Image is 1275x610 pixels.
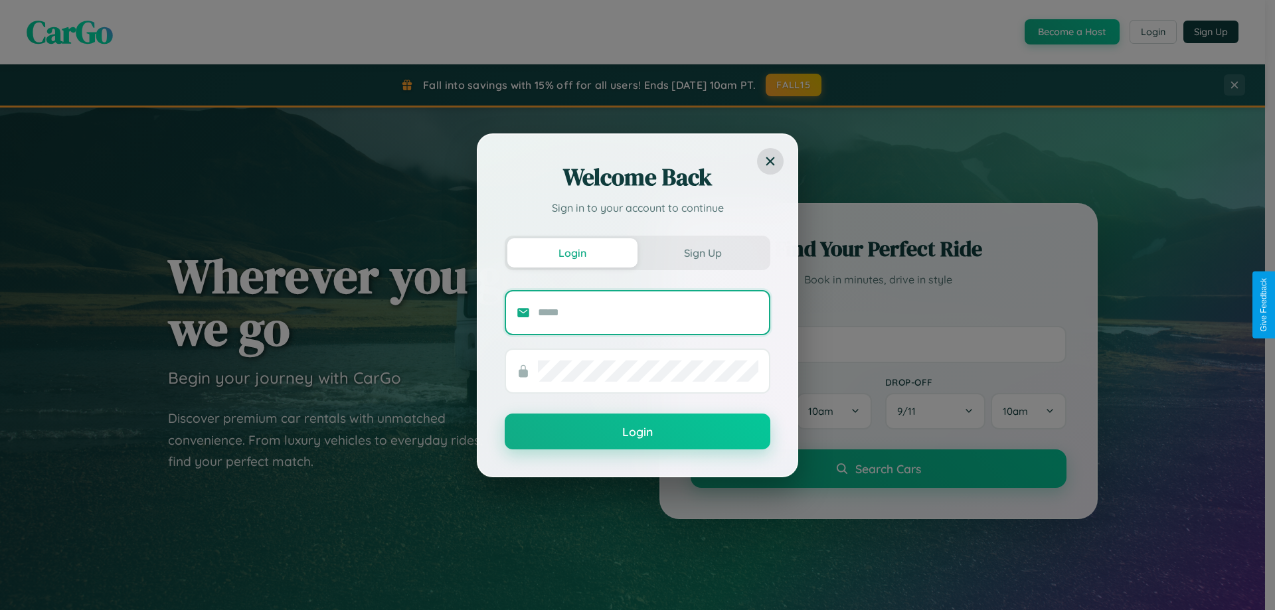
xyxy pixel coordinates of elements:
[507,238,637,267] button: Login
[505,200,770,216] p: Sign in to your account to continue
[505,414,770,449] button: Login
[505,161,770,193] h2: Welcome Back
[637,238,768,267] button: Sign Up
[1259,278,1268,332] div: Give Feedback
